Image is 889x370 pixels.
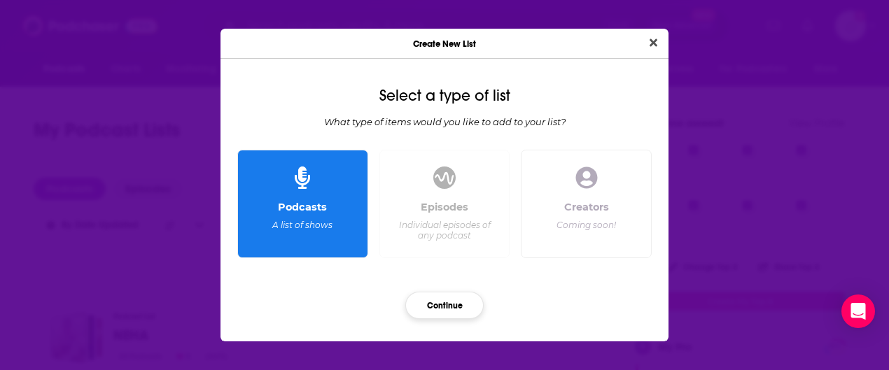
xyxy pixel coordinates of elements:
[556,220,616,230] div: Coming soon!
[421,201,468,213] div: Episodes
[220,29,668,59] div: Create New List
[564,201,609,213] div: Creators
[278,201,327,213] div: Podcasts
[405,292,484,319] button: Continue
[232,87,657,105] div: Select a type of list
[644,34,663,52] button: Close
[272,220,332,230] div: A list of shows
[232,116,657,127] div: What type of items would you like to add to your list?
[396,220,492,241] div: Individual episodes of any podcast
[841,294,875,328] div: Open Intercom Messenger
